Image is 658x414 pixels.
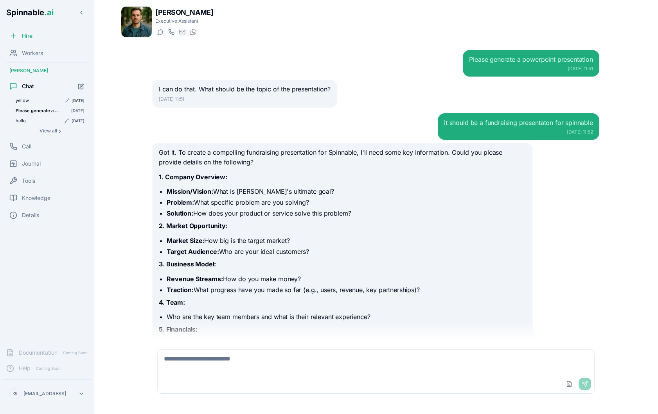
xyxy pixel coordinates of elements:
p: Got it. To create a compelling fundraising presentation for Spinnable, I'll need some key informa... [159,148,526,168]
strong: Solution: [167,209,193,217]
span: Coming Soon [61,349,90,357]
img: João Nelson [121,7,152,37]
strong: 3. Business Model: [159,260,216,268]
strong: Target Audience: [167,248,219,255]
li: What progress have you made so far (e.g., users, revenue, key partnerships)? [167,285,526,294]
span: Workers [22,49,43,57]
strong: Problem: [167,198,194,206]
li: How big is the target market? [167,236,526,245]
span: Knowledge [22,194,50,202]
li: How do you make money? [167,274,526,284]
div: [DATE] 11:51 [159,96,330,102]
span: hello [16,118,61,123]
span: [DATE] [72,118,84,123]
strong: Market Size: [167,237,204,244]
button: Send email to joão.nelson@getspinnable.ai [177,27,187,37]
li: What is [PERSON_NAME]'s ultimate goal? [167,187,526,196]
button: Start new chat [74,80,88,93]
button: WhatsApp [188,27,198,37]
button: Start a call with João Nelson [166,27,176,37]
li: Who are your ideal customers? [167,247,526,256]
p: I can do that. What should be the topic of the presentation? [159,84,330,95]
div: [DATE] 11:52 [444,129,593,135]
span: Hire [22,32,32,40]
strong: Mission/Vision: [167,187,213,195]
li: How does your product or service solve this problem? [167,209,526,218]
span: Chat [22,82,34,90]
span: G [13,391,17,397]
span: View all [40,128,57,134]
span: yellow [16,98,61,103]
span: Call [22,143,31,150]
button: G[EMAIL_ADDRESS] [6,386,88,402]
div: [PERSON_NAME] [3,64,91,77]
div: [DATE] 11:51 [469,66,593,72]
span: Coming Soon [34,365,63,372]
span: Tools [22,177,35,185]
span: Details [22,211,39,219]
span: .ai [44,8,54,17]
span: Spinnable [6,8,54,17]
button: Show all conversations [13,126,88,136]
li: How much are you looking to raise? [167,339,526,349]
strong: Revenue Streams: [167,275,223,283]
strong: 1. Company Overview: [159,173,227,181]
span: Help [19,364,31,372]
span: Please generate a powerpoint presentation [16,108,60,113]
img: WhatsApp [190,29,196,35]
li: What specific problem are you solving? [167,198,526,207]
p: Executive Assistant [155,18,213,24]
span: [DATE] [72,98,84,103]
strong: 5. Financials: [159,325,198,333]
p: [EMAIL_ADDRESS] [23,391,66,397]
span: Documentation [19,349,58,357]
span: [DATE] [71,108,84,113]
span: Journal [22,160,41,168]
h1: [PERSON_NAME] [155,7,213,18]
button: Edit conversation title [64,118,70,124]
strong: 2. Market Opportunity: [159,222,227,230]
div: it should be a fundraising presentaton for spinnable [444,118,593,127]
div: Please generate a powerpoint presentation [469,55,593,64]
span: › [59,128,61,134]
button: Start a chat with João Nelson [155,27,165,37]
button: Edit conversation title [64,97,70,103]
strong: Traction: [167,286,194,294]
strong: 4. Team: [159,298,185,306]
li: Who are the key team members and what is their relevant experience? [167,312,526,321]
